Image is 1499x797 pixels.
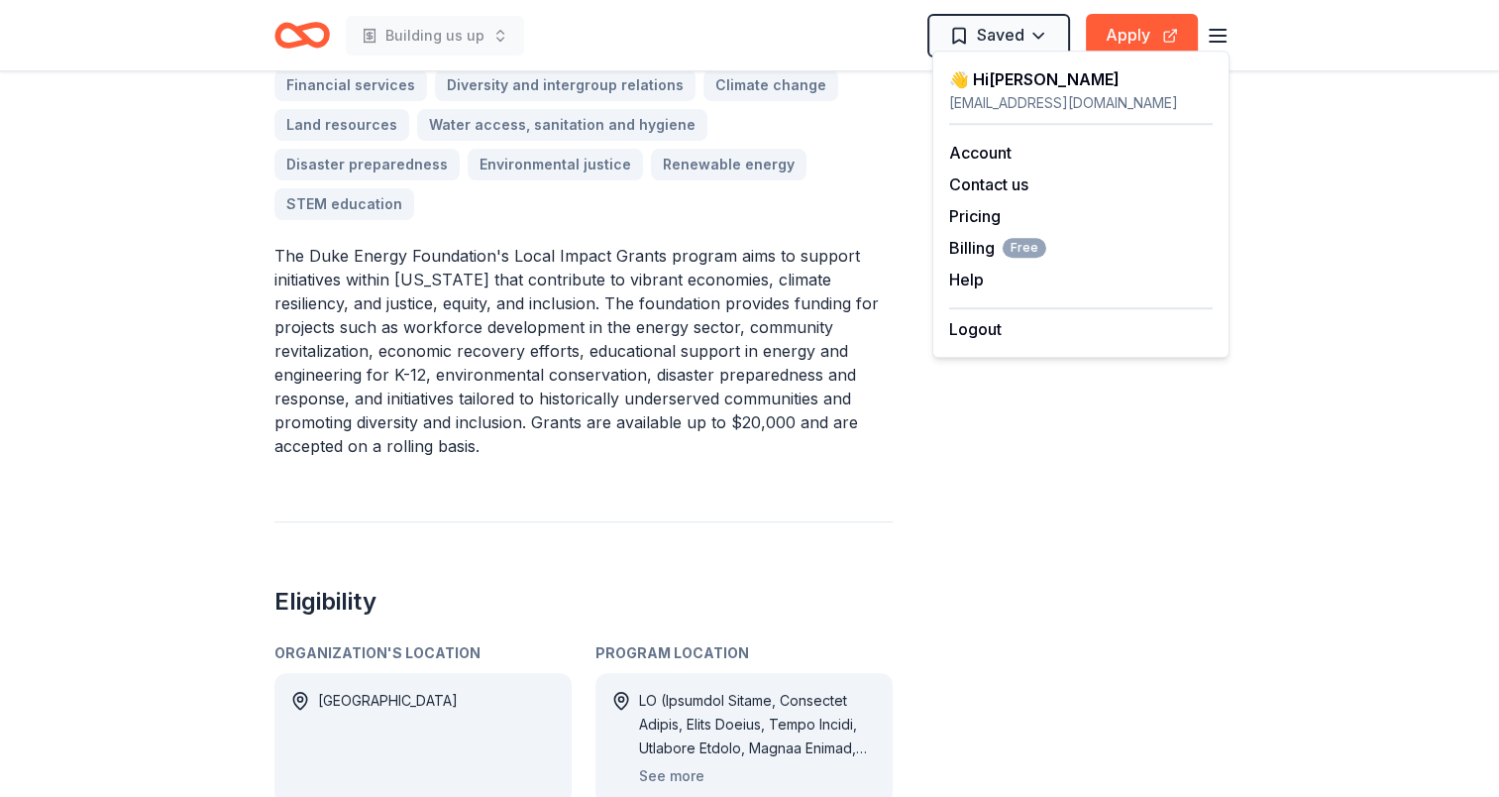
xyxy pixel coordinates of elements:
a: Home [274,12,330,58]
a: Pricing [949,206,1001,226]
span: Saved [977,22,1024,48]
div: Program Location [595,641,893,665]
button: Apply [1086,14,1198,57]
p: The Duke Energy Foundation's Local Impact Grants program aims to support initiatives within [US_S... [274,244,893,458]
div: 👋 Hi [PERSON_NAME] [949,67,1213,91]
button: Help [949,268,984,291]
div: Organization's Location [274,641,572,665]
a: Account [949,143,1012,163]
button: See more [639,764,704,788]
button: BillingFree [949,236,1046,260]
h2: Eligibility [274,586,893,618]
span: Building us up [385,24,484,48]
button: Contact us [949,172,1028,196]
div: [GEOGRAPHIC_DATA] [318,689,458,788]
span: Free [1003,238,1046,258]
button: Building us up [346,16,524,56]
div: [EMAIL_ADDRESS][DOMAIN_NAME] [949,91,1213,115]
div: LO (Ipsumdol Sitame, Consectet Adipis, Elits Doeius, Tempo Incidi, Utlabore Etdolo, Magnaa Enimad... [639,689,877,760]
button: Saved [927,14,1070,57]
button: Logout [949,317,1002,341]
span: Billing [949,236,1046,260]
